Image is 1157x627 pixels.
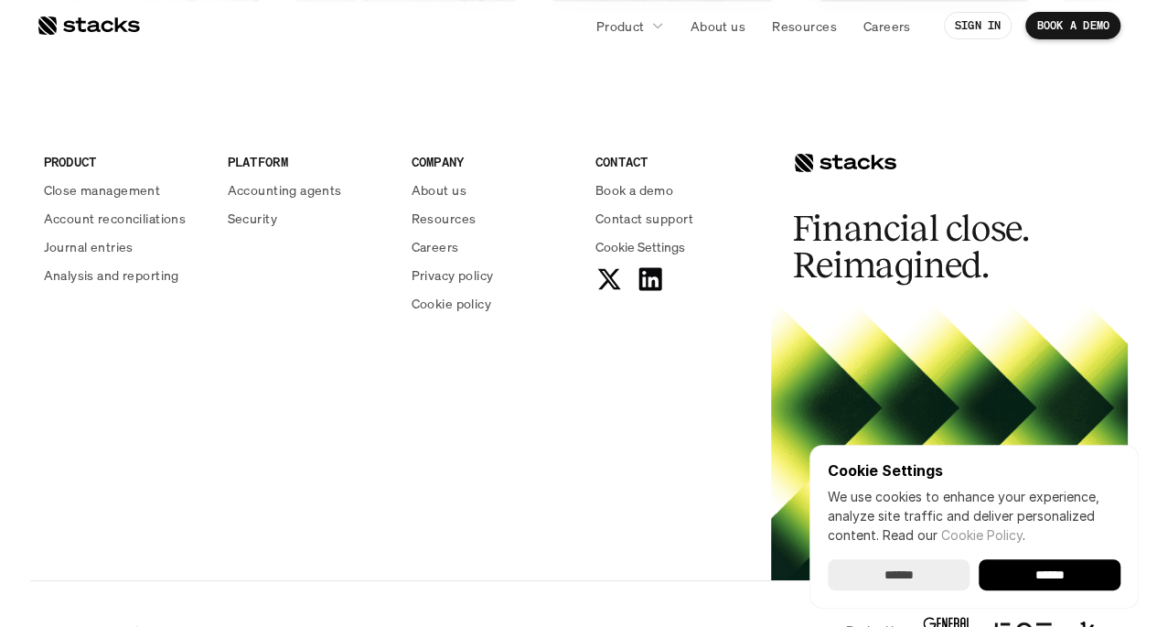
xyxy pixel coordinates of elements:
p: Accounting agents [228,180,342,200]
p: Account reconciliations [44,209,187,228]
a: Cookie policy [412,294,573,313]
p: Product [596,16,645,36]
span: Read our . [883,527,1025,543]
p: About us [691,16,745,36]
p: Cookie Settings [828,463,1120,478]
p: Careers [863,16,911,36]
a: Resources [412,209,573,228]
p: Resources [412,209,477,228]
p: COMPANY [412,152,573,171]
p: Careers [412,237,459,256]
p: SIGN IN [955,19,1002,32]
a: Accounting agents [228,180,390,200]
a: Analysis and reporting [44,265,206,285]
a: Book a demo [595,180,757,200]
a: Account reconciliations [44,209,206,228]
p: Book a demo [595,180,674,200]
p: Close management [44,180,161,200]
p: Privacy policy [412,265,494,285]
a: Cookie Policy [941,527,1023,543]
a: Security [228,209,390,228]
p: CONTACT [595,152,757,171]
a: SIGN IN [944,12,1012,39]
a: About us [412,180,573,200]
a: About us [680,9,756,42]
p: Contact support [595,209,693,228]
button: Cookie Trigger [595,237,685,256]
a: Resources [761,9,848,42]
a: Careers [412,237,573,256]
p: Security [228,209,277,228]
p: We use cookies to enhance your experience, analyze site traffic and deliver personalized content. [828,487,1120,545]
p: Analysis and reporting [44,265,179,285]
a: Close management [44,180,206,200]
a: Careers [852,9,922,42]
p: PRODUCT [44,152,206,171]
a: Journal entries [44,237,206,256]
a: Privacy policy [412,265,573,285]
p: Cookie policy [412,294,491,313]
p: Resources [772,16,837,36]
h2: Financial close. Reimagined. [793,211,1067,284]
p: PLATFORM [228,152,390,171]
p: BOOK A DEMO [1036,19,1109,32]
span: Cookie Settings [595,237,685,256]
p: About us [412,180,466,200]
a: BOOK A DEMO [1025,12,1120,39]
a: Contact support [595,209,757,228]
p: Journal entries [44,237,134,256]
